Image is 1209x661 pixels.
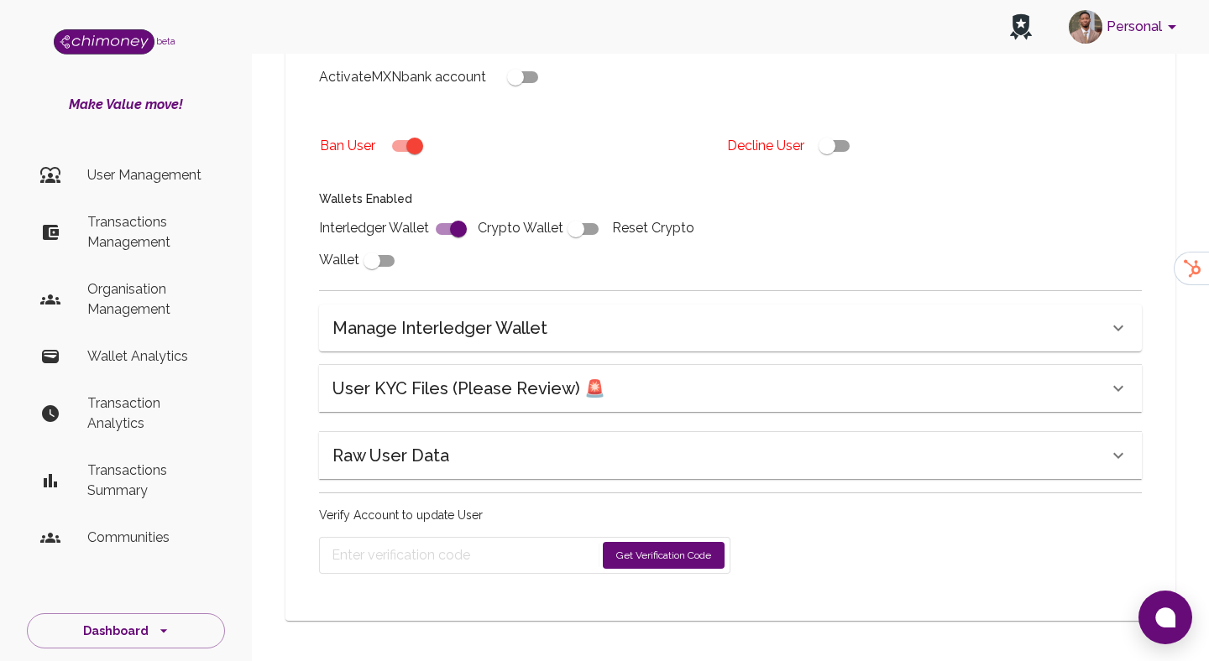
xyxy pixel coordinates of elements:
[603,542,725,569] button: Get Verification Code
[332,442,449,469] h6: Raw User Data
[319,507,730,523] p: Verify Account to update User
[319,432,1142,479] div: Raw User Data
[1069,10,1102,44] img: avatar
[87,212,212,252] p: Transactions Management
[1138,591,1192,644] button: Open chat window
[332,315,547,341] h6: Manage Interledger Wallet
[87,346,212,367] p: Wallet Analytics
[727,136,804,156] p: Decline User
[320,136,375,156] p: Ban User
[319,65,486,89] h6: Activate MXN bank account
[1062,5,1189,49] button: account of current user
[319,365,1142,412] div: User KYC Files (Please Review) 🚨
[319,304,1142,351] div: Manage Interledger Wallet
[156,36,175,46] span: beta
[27,613,225,649] button: Dashboard
[54,29,154,55] img: Logo
[319,190,720,209] h6: Wallets Enabled
[332,542,595,569] input: Enter verification code
[87,461,212,501] p: Transactions Summary
[87,393,212,434] p: Transaction Analytics
[299,170,720,277] div: Interledger Wallet Crypto Wallet Reset Crypto Wallet
[332,375,605,402] h6: User KYC Files (Please Review) 🚨
[87,279,212,320] p: Organisation Management
[87,165,212,185] p: User Management
[87,528,212,548] p: Communities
